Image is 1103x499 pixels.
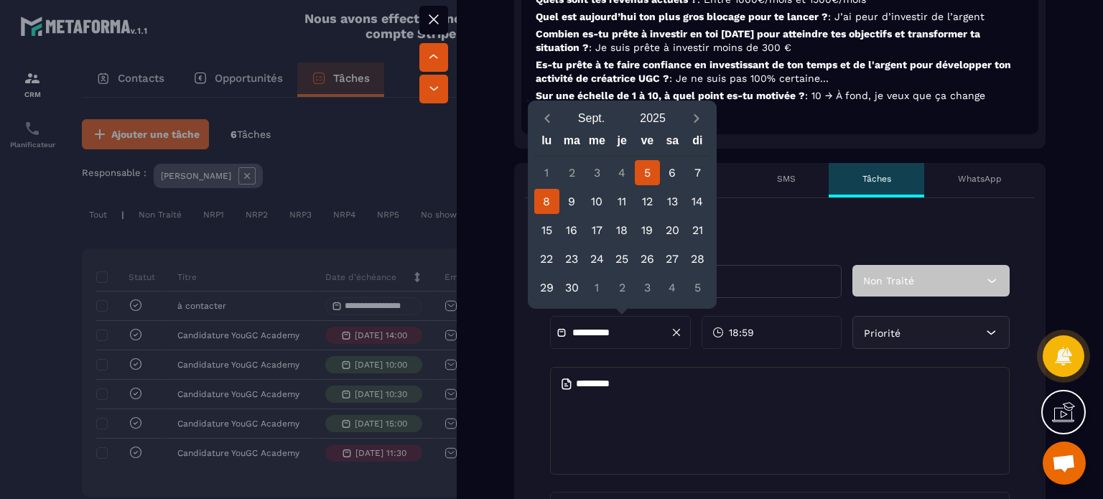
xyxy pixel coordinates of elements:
[536,10,1024,24] p: Quel est aujourd’hui ton plus gros blocage pour te lancer ?
[660,218,685,243] div: 20
[685,189,710,214] div: 14
[610,246,635,271] div: 25
[585,189,610,214] div: 10
[610,189,635,214] div: 11
[864,327,900,339] span: Priorité
[622,106,684,131] button: Open years overlay
[536,89,1024,116] p: Sur une échelle de 1 à 10, à quel point es-tu motivée ?
[729,325,754,340] span: 18:59
[635,131,660,156] div: ve
[635,246,660,271] div: 26
[534,160,710,300] div: Calendar days
[585,275,610,300] div: 1
[635,218,660,243] div: 19
[536,58,1024,85] p: Es-tu prête à te faire confiance en investissant de ton temps et de l'argent pour développer ton ...
[589,42,791,53] span: : Je suis prête à investir moins de 300 €
[610,160,635,185] div: 4
[777,173,796,185] p: SMS
[1043,442,1086,485] a: Ouvrir le chat
[559,131,585,156] div: ma
[610,275,635,300] div: 2
[660,275,685,300] div: 4
[559,275,585,300] div: 30
[534,131,559,156] div: lu
[534,108,561,128] button: Previous month
[660,131,685,156] div: sa
[660,160,685,185] div: 6
[862,173,891,185] p: Tâches
[534,218,559,243] div: 15
[559,189,585,214] div: 9
[828,11,985,22] span: : J’ai peur d’investir de l’argent
[610,218,635,243] div: 18
[585,246,610,271] div: 24
[534,246,559,271] div: 22
[660,189,685,214] div: 13
[685,218,710,243] div: 21
[635,189,660,214] div: 12
[534,275,559,300] div: 29
[660,246,685,271] div: 27
[685,131,710,156] div: di
[559,246,585,271] div: 23
[534,189,559,214] div: 8
[610,131,635,156] div: je
[534,160,559,185] div: 1
[669,73,829,84] span: : Je ne suis pas 100% certaine...
[559,218,585,243] div: 16
[863,275,914,286] span: Non Traité
[585,218,610,243] div: 17
[585,131,610,156] div: me
[559,160,585,185] div: 2
[585,160,610,185] div: 3
[685,246,710,271] div: 28
[685,160,710,185] div: 7
[534,131,710,300] div: Calendar wrapper
[685,275,710,300] div: 5
[536,27,1024,55] p: Combien es-tu prête à investir en toi [DATE] pour atteindre tes objectifs et transformer ta situa...
[635,275,660,300] div: 3
[684,108,710,128] button: Next month
[635,160,660,185] div: 5
[958,173,1002,185] p: WhatsApp
[561,106,623,131] button: Open months overlay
